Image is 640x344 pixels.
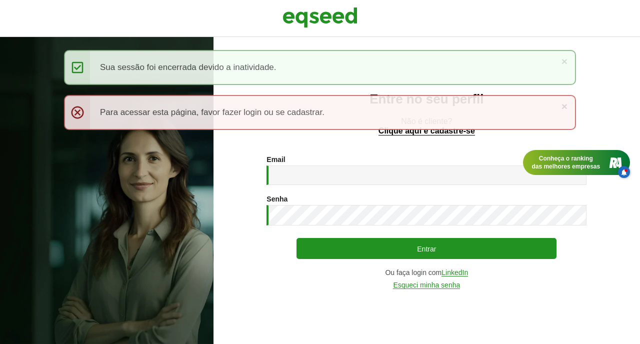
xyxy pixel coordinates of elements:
div: Sua sessão foi encerrada devido a inatividade. [64,50,576,85]
label: Email [266,156,285,163]
a: × [561,101,567,111]
a: Esqueci minha senha [393,281,460,289]
div: Ou faça login com [266,269,586,276]
button: Entrar [296,238,556,259]
div: Para acessar esta página, favor fazer login ou se cadastrar. [64,95,576,130]
a: × [561,56,567,66]
label: Senha [266,195,287,202]
a: LinkedIn [441,269,468,276]
img: EqSeed Logo [282,5,357,30]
